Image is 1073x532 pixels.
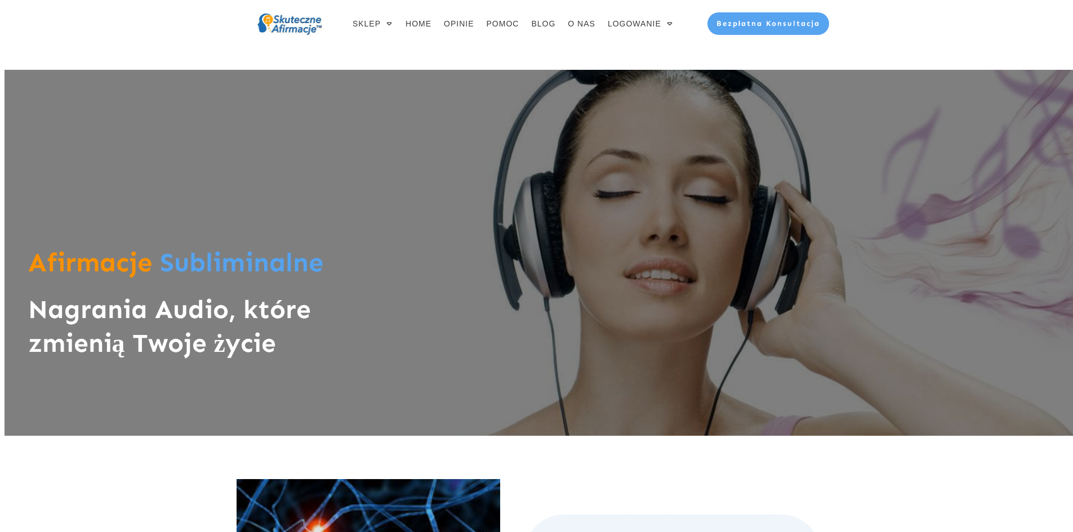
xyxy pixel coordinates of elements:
h1: Nagrania Audio, które zmienią Twoje życie [28,293,367,372]
a: POMOC [487,16,519,32]
span: Bezpłatna Konsultacja [716,19,821,28]
span: Subliminalne [160,247,323,278]
a: Bezpłatna Konsultacja [707,12,830,35]
a: SKLEP [353,16,393,32]
a: LOGOWANIE [608,16,674,32]
span: LOGOWANIE [608,16,661,32]
span: Afirmacje [28,247,152,278]
a: OPINIE [444,16,474,32]
span: SKLEP [353,16,381,32]
a: O NAS [568,16,595,32]
a: HOME [406,16,431,32]
a: BLOG [531,16,555,32]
